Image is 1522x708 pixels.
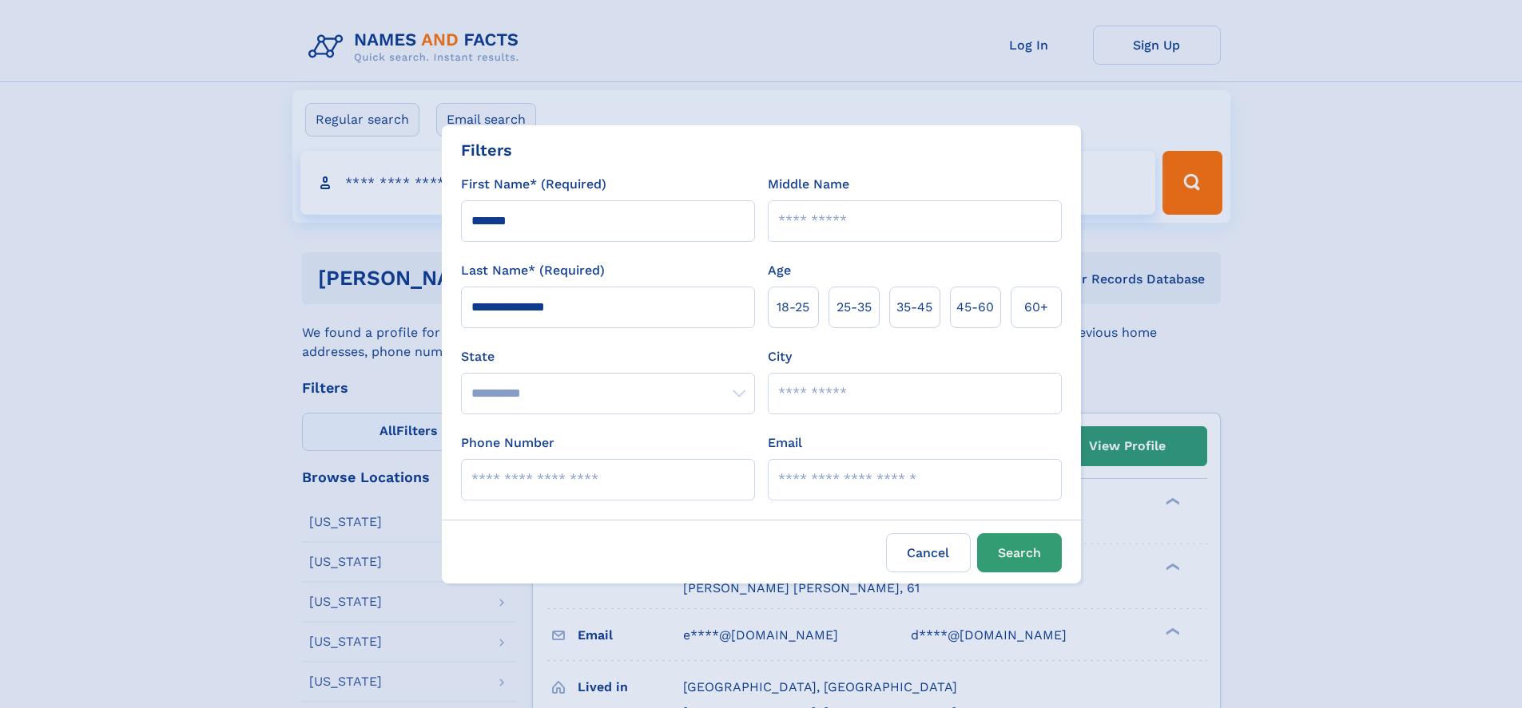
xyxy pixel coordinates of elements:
label: Last Name* (Required) [461,261,605,280]
label: Age [768,261,791,280]
span: 60+ [1024,298,1048,317]
label: Email [768,433,802,453]
span: 25‑35 [837,298,872,317]
label: First Name* (Required) [461,175,606,194]
span: 35‑45 [896,298,932,317]
div: Filters [461,138,512,162]
label: City [768,347,792,366]
button: Search [977,533,1062,572]
label: Phone Number [461,433,554,453]
label: State [461,347,755,366]
label: Cancel [886,533,971,572]
span: 45‑60 [956,298,994,317]
span: 18‑25 [777,298,809,317]
label: Middle Name [768,175,849,194]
